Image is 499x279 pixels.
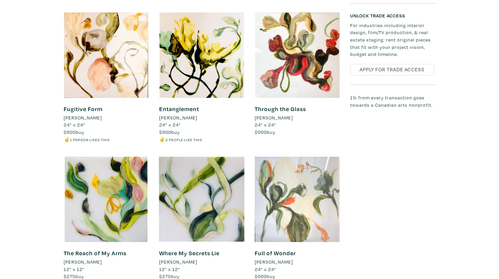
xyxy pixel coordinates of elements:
a: Apply for Trade Access [350,64,434,76]
a: [PERSON_NAME] [159,258,244,265]
li: [PERSON_NAME] [254,258,293,265]
p: 1% from every transaction goes towards a Canadian arts nonprofit. [350,94,436,108]
li: [PERSON_NAME] [64,258,102,265]
span: $900 [64,129,76,135]
span: 12" x 12" [64,266,84,272]
span: 24" x 24" [159,121,180,128]
a: [PERSON_NAME] [64,258,149,265]
li: [PERSON_NAME] [254,114,293,121]
li: [PERSON_NAME] [159,114,197,121]
a: [PERSON_NAME] [254,114,340,121]
li: [PERSON_NAME] [64,114,102,121]
span: buy [159,129,180,135]
span: buy [254,273,275,279]
span: buy [159,273,179,279]
span: 24" x 24" [254,121,276,128]
span: 24" x 24" [64,121,85,128]
p: For industries including interior design, film/TV production, & real estate staging: rent origina... [350,22,436,58]
span: $900 [159,129,171,135]
span: $275 [159,273,171,279]
a: [PERSON_NAME] [64,114,149,121]
a: Fugitive Form [64,105,103,113]
a: [PERSON_NAME] [254,258,340,265]
span: 12" x 12" [159,266,180,272]
h6: Unlock Trade Access [350,13,436,18]
a: The Reach of My Arms [64,249,126,257]
a: Through the Glass [254,105,306,113]
li: [PERSON_NAME] [159,258,197,265]
span: 24" x 24" [254,266,276,272]
a: Full of Wonder [254,249,296,257]
a: [PERSON_NAME] [159,114,244,121]
span: $275 [64,273,75,279]
a: Entanglement [159,105,199,113]
small: 1 person likes this [70,137,110,142]
li: ✌️ [159,136,244,143]
small: 2 people like this [165,137,202,142]
span: buy [254,129,275,135]
span: $900 [254,129,266,135]
span: buy [64,129,84,135]
span: $900 [254,273,266,279]
span: buy [64,273,84,279]
a: Where My Secrets Lie [159,249,219,257]
li: ☝️ [64,136,149,143]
